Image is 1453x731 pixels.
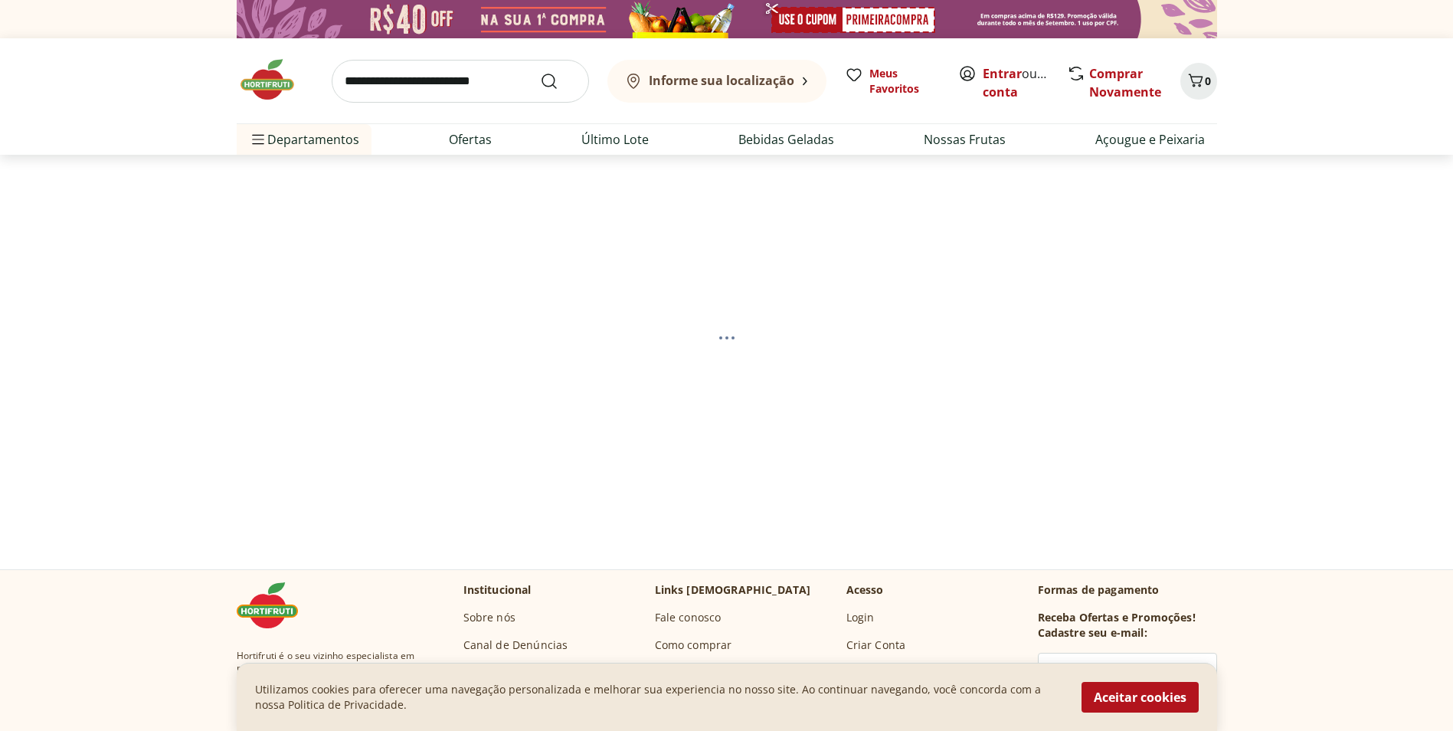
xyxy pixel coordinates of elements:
a: Meus Favoritos [845,66,940,97]
p: Formas de pagamento [1038,582,1217,598]
p: Institucional [463,582,532,598]
a: Comprar Novamente [1089,65,1161,100]
a: Açougue e Peixaria [1095,130,1205,149]
a: Canal de Denúncias [463,638,568,653]
p: Acesso [846,582,884,598]
img: Hortifruti [237,57,313,103]
span: Departamentos [249,121,359,158]
button: Submit Search [540,72,577,90]
h3: Cadastre seu e-mail: [1038,625,1147,641]
span: Meus Favoritos [869,66,940,97]
a: Sobre nós [463,610,515,625]
input: search [332,60,589,103]
a: Nossas Frutas [924,130,1006,149]
p: Utilizamos cookies para oferecer uma navegação personalizada e melhorar sua experiencia no nosso ... [255,682,1063,713]
h3: Receba Ofertas e Promoções! [1038,610,1196,625]
a: Ofertas [449,130,492,149]
span: ou [983,64,1051,101]
a: Como comprar [655,638,732,653]
button: Informe sua localização [607,60,826,103]
span: 0 [1205,74,1211,88]
a: Fale conosco [655,610,722,625]
a: Último Lote [581,130,649,149]
img: Hortifruti [237,582,313,628]
button: Carrinho [1180,63,1217,100]
p: Links [DEMOGRAPHIC_DATA] [655,582,811,598]
b: Informe sua localização [649,72,794,89]
a: Login [846,610,875,625]
a: Criar Conta [846,638,906,653]
a: Criar conta [983,65,1067,100]
a: Bebidas Geladas [738,130,834,149]
a: Entrar [983,65,1022,82]
button: Menu [249,121,267,158]
button: Aceitar cookies [1082,682,1199,713]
